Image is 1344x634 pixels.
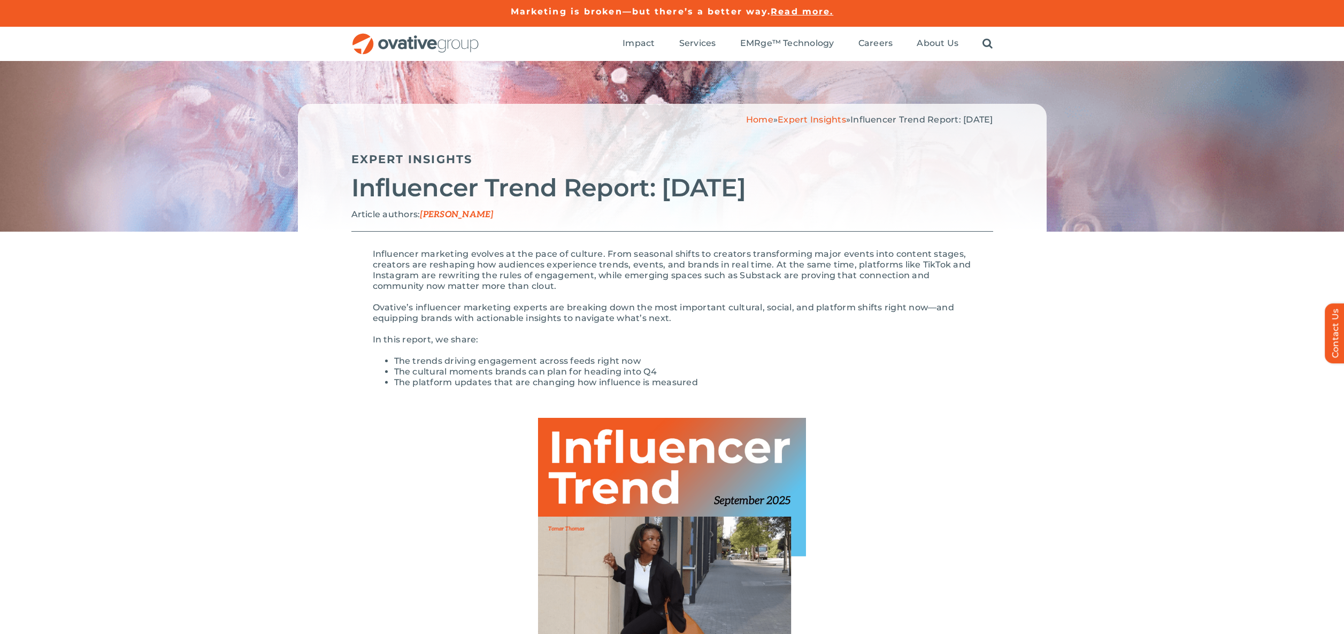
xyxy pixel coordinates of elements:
a: Services [679,38,716,50]
a: Search [982,38,993,50]
h2: Influencer Trend Report: [DATE] [351,174,993,201]
a: Read more. [771,6,833,17]
span: Influencer Trend Report: [DATE] [850,114,993,125]
span: Careers [858,38,893,49]
span: Services [679,38,716,49]
a: OG_Full_horizontal_RGB [351,32,480,42]
nav: Menu [623,27,993,61]
p: Article authors: [351,209,993,220]
a: Impact [623,38,655,50]
a: Expert Insights [778,114,846,125]
p: In this report, we share: [373,334,972,345]
span: About Us [917,38,958,49]
a: About Us [917,38,958,50]
span: [PERSON_NAME] [420,210,493,220]
li: The platform updates that are changing how influence is measured [394,377,972,388]
a: Home [746,114,773,125]
p: Ovative’s influencer marketing experts are breaking down the most important cultural, social, and... [373,302,972,324]
span: Impact [623,38,655,49]
li: The trends driving engagement across feeds right now [394,356,972,366]
a: EMRge™ Technology [740,38,834,50]
span: EMRge™ Technology [740,38,834,49]
li: The cultural moments brands can plan for heading into Q4 [394,366,972,377]
span: » » [746,114,993,125]
p: Influencer marketing evolves at the pace of culture. From seasonal shifts to creators transformin... [373,249,972,292]
a: Careers [858,38,893,50]
a: Expert Insights [351,152,473,166]
a: Marketing is broken—but there’s a better way. [511,6,771,17]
